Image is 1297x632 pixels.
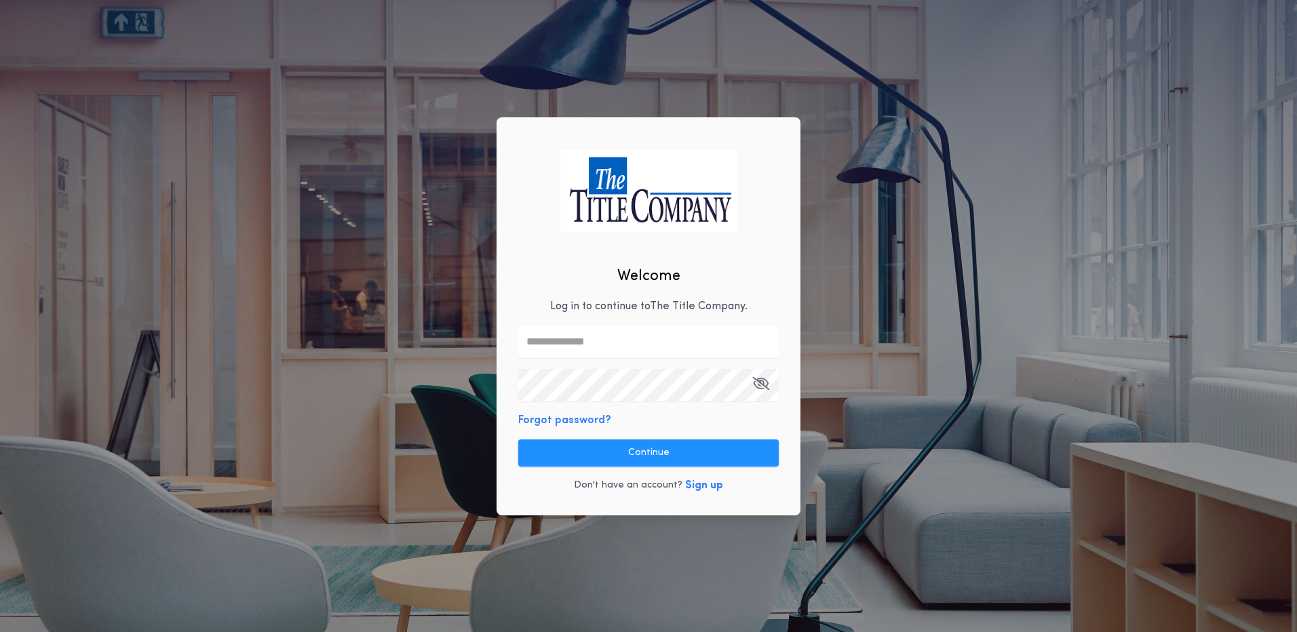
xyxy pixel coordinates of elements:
p: Log in to continue to The Title Company . [550,298,748,315]
button: Forgot password? [518,412,611,429]
p: Don't have an account? [574,479,682,492]
img: logo [560,149,737,233]
button: Sign up [685,477,723,494]
button: Continue [518,439,779,467]
h2: Welcome [617,265,680,288]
